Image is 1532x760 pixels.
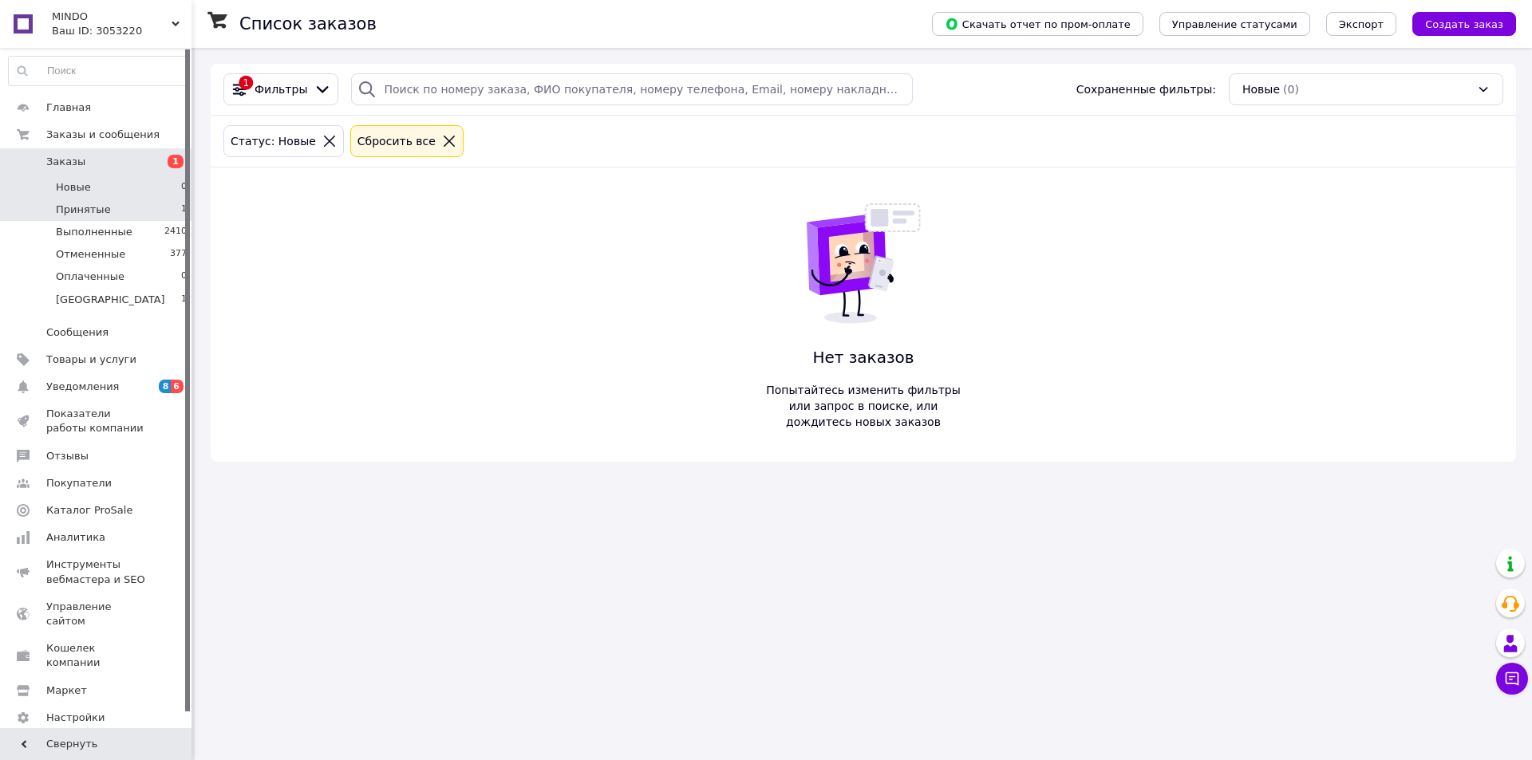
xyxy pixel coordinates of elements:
[46,711,105,725] span: Настройки
[56,293,165,307] span: [GEOGRAPHIC_DATA]
[1339,18,1384,30] span: Экспорт
[945,17,1131,31] span: Скачать отчет по пром-оплате
[56,180,91,195] span: Новые
[181,293,187,307] span: 1
[52,24,191,38] div: Ваш ID: 3053220
[227,132,319,150] div: Статус: Новые
[932,12,1143,36] button: Скачать отчет по пром-оплате
[46,683,87,698] span: Маркет
[46,100,91,115] span: Главная
[46,641,148,670] span: Кошелек компании
[351,73,913,105] input: Поиск по номеру заказа, ФИО покупателя, номеру телефона, Email, номеру накладной
[46,325,109,340] span: Сообщения
[1396,17,1516,30] a: Создать заказ
[46,449,89,463] span: Отзывы
[181,180,187,195] span: 0
[1076,81,1216,97] span: Сохраненные фильтры:
[1242,81,1280,97] span: Новые
[46,600,148,628] span: Управление сайтом
[1412,12,1516,36] button: Создать заказ
[1496,663,1528,695] button: Чат с покупателем
[164,225,187,239] span: 2410
[46,557,148,586] span: Инструменты вебмастера и SEO
[239,14,377,33] h1: Список заказов
[56,203,111,217] span: Принятые
[1159,12,1310,36] button: Управление статусами
[56,270,124,284] span: Оплаченные
[181,270,187,284] span: 0
[354,132,439,150] div: Сбросить все
[255,81,307,97] span: Фильтры
[758,382,969,430] span: Попытайтесь изменить фильтры или запрос в поиске, или дождитесь новых заказов
[46,476,112,490] span: Покупатели
[170,247,187,262] span: 377
[168,155,184,168] span: 1
[46,503,132,518] span: Каталог ProSale
[171,380,184,393] span: 6
[46,128,160,142] span: Заказы и сообщения
[46,352,136,367] span: Товары и услуги
[46,155,85,169] span: Заказы
[1283,83,1299,96] span: (0)
[56,247,125,262] span: Отмененные
[52,10,172,24] span: MINDO
[1326,12,1396,36] button: Экспорт
[46,380,119,394] span: Уведомления
[46,407,148,435] span: Показатели работы компании
[758,346,969,369] span: Нет заказов
[1172,18,1297,30] span: Управление статусами
[1425,18,1503,30] span: Создать заказ
[159,380,172,393] span: 8
[56,225,132,239] span: Выполненные
[46,530,105,545] span: Аналитика
[9,57,188,85] input: Поиск
[181,203,187,217] span: 1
